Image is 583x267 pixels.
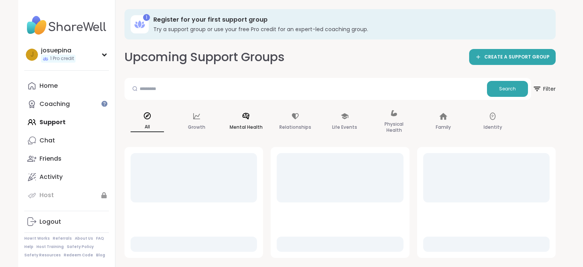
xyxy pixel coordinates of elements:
[24,77,109,95] a: Home
[50,55,74,62] span: 1 Pro credit
[188,123,205,132] p: Growth
[487,81,528,97] button: Search
[24,236,50,241] a: How It Works
[96,236,104,241] a: FAQ
[484,123,502,132] p: Identity
[24,150,109,168] a: Friends
[332,123,357,132] p: Life Events
[39,173,63,181] div: Activity
[39,155,61,163] div: Friends
[153,25,545,33] h3: Try a support group or use your free Pro credit for an expert-led coaching group.
[24,213,109,231] a: Logout
[499,85,516,92] span: Search
[39,100,70,108] div: Coaching
[24,253,61,258] a: Safety Resources
[230,123,263,132] p: Mental Health
[67,244,94,250] a: Safety Policy
[24,95,109,113] a: Coaching
[436,123,451,132] p: Family
[131,122,164,132] p: All
[39,82,58,90] div: Home
[39,136,55,145] div: Chat
[39,218,61,226] div: Logout
[24,168,109,186] a: Activity
[41,46,76,55] div: josuepina
[64,253,93,258] a: Redeem Code
[39,191,54,199] div: Host
[101,101,107,107] iframe: Spotlight
[377,120,411,135] p: Physical Health
[53,236,72,241] a: Referrals
[279,123,311,132] p: Relationships
[24,12,109,39] img: ShareWell Nav Logo
[75,236,93,241] a: About Us
[533,80,556,98] span: Filter
[484,54,550,60] span: CREATE A SUPPORT GROUP
[24,131,109,150] a: Chat
[24,244,33,250] a: Help
[533,78,556,100] button: Filter
[24,186,109,204] a: Host
[36,244,64,250] a: Host Training
[30,50,34,60] span: j
[469,49,556,65] a: CREATE A SUPPORT GROUP
[143,14,150,21] div: 1
[153,16,545,24] h3: Register for your first support group
[96,253,105,258] a: Blog
[124,49,285,66] h2: Upcoming Support Groups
